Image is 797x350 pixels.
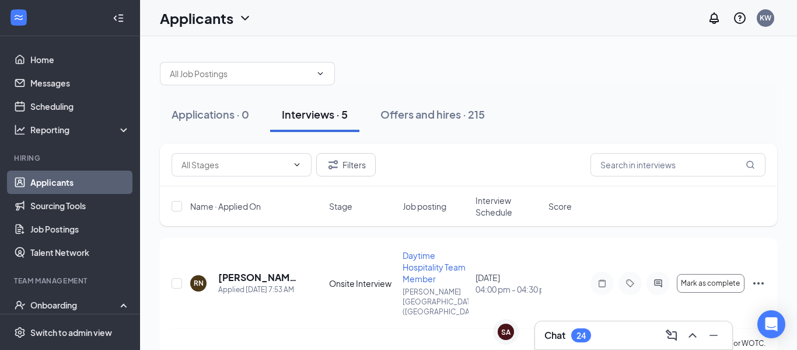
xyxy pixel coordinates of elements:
svg: Note [595,279,609,288]
svg: Minimize [707,328,721,342]
svg: ChevronDown [292,160,302,169]
div: Team Management [14,276,128,286]
svg: Filter [326,158,340,172]
h1: Applicants [160,8,233,28]
svg: UserCheck [14,299,26,311]
svg: MagnifyingGlass [746,160,755,169]
div: Open Intercom Messenger [757,310,785,338]
input: All Job Postings [170,67,311,80]
svg: ActiveChat [651,279,665,288]
button: ChevronUp [683,326,702,345]
div: 24 [576,331,586,341]
div: Reporting [30,124,131,136]
input: All Stages [181,158,288,171]
span: 04:00 pm - 04:30 pm [476,283,541,295]
div: SA [501,327,511,337]
svg: Ellipses [751,276,765,290]
svg: QuestionInfo [733,11,747,25]
div: RN [194,278,204,288]
span: Name · Applied On [190,200,261,212]
a: Sourcing Tools [30,194,130,217]
svg: ChevronUp [686,328,700,342]
a: Job Postings [30,217,130,241]
a: Messages [30,71,130,95]
span: Score [548,200,572,212]
div: Applications · 0 [172,107,249,122]
button: Minimize [704,326,723,345]
h5: [PERSON_NAME] noraa [218,271,298,284]
svg: WorkstreamLogo [13,12,25,23]
div: Onboarding [30,299,120,311]
input: Search in interviews [590,153,765,176]
svg: Collapse [113,12,124,24]
div: [DATE] [476,272,541,295]
span: Daytime Hospitality Team Member [403,250,466,284]
svg: ComposeMessage [665,328,679,342]
a: Scheduling [30,95,130,118]
div: Onsite Interview [329,278,395,289]
div: Interviews · 5 [282,107,348,122]
h3: Chat [544,329,565,342]
svg: Tag [623,279,637,288]
svg: ChevronDown [316,69,325,78]
div: Hiring [14,153,128,163]
a: Talent Network [30,241,130,264]
a: Applicants [30,171,130,194]
span: Job posting [403,200,446,212]
div: KW [760,13,771,23]
button: Filter Filters [316,153,376,176]
span: Mark as complete [681,279,740,287]
p: [PERSON_NAME][GEOGRAPHIC_DATA] ([GEOGRAPHIC_DATA]) [403,287,469,317]
span: Stage [329,200,352,212]
span: Interview Schedule [476,195,541,218]
svg: Notifications [707,11,721,25]
div: Offers and hires · 215 [380,107,485,122]
button: ComposeMessage [662,326,681,345]
button: Mark as complete [677,274,744,293]
a: Home [30,48,130,71]
svg: ChevronDown [238,11,252,25]
div: Applied [DATE] 7:53 AM [218,284,298,296]
svg: Settings [14,327,26,338]
svg: Analysis [14,124,26,136]
div: Switch to admin view [30,327,112,338]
